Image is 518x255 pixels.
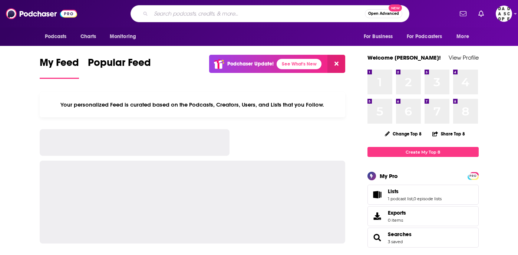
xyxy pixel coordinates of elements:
span: More [456,31,469,42]
a: See What's New [277,59,321,69]
div: Search podcasts, credits, & more... [131,5,409,22]
a: Searches [370,232,385,243]
span: 0 items [388,218,406,223]
a: Show notifications dropdown [475,7,487,20]
a: Create My Top 8 [367,147,479,157]
span: Monitoring [110,31,136,42]
button: Change Top 8 [380,129,426,138]
img: Podchaser - Follow, Share and Rate Podcasts [6,7,77,21]
span: Lists [367,185,479,205]
span: New [389,4,402,11]
span: Exports [370,211,385,221]
a: Lists [388,188,442,195]
a: 3 saved [388,239,403,244]
span: My Feed [40,56,79,73]
span: Podcasts [45,31,67,42]
a: Lists [370,189,385,200]
a: My Feed [40,56,79,79]
a: Searches [388,231,412,238]
button: open menu [359,30,402,44]
input: Search podcasts, credits, & more... [151,8,365,20]
span: Popular Feed [88,56,151,73]
span: Exports [388,209,406,216]
button: Share Top 8 [432,127,465,141]
span: For Podcasters [407,31,442,42]
a: Show notifications dropdown [457,7,469,20]
a: Welcome [PERSON_NAME]! [367,54,441,61]
a: Charts [76,30,101,44]
button: open menu [402,30,453,44]
button: open menu [40,30,76,44]
button: Open AdvancedNew [365,9,402,18]
span: Open Advanced [368,12,399,16]
a: Popular Feed [88,56,151,79]
a: Exports [367,206,479,226]
span: Charts [80,31,96,42]
div: Your personalized Feed is curated based on the Podcasts, Creators, Users, and Lists that you Follow. [40,92,346,117]
button: open menu [451,30,478,44]
a: 1 podcast list [388,196,413,201]
button: open menu [105,30,146,44]
span: Logged in as Dadascope2 [496,6,512,22]
button: Show profile menu [496,6,512,22]
div: My Pro [380,172,398,179]
img: User Profile [496,6,512,22]
a: PRO [469,173,478,178]
a: View Profile [449,54,479,61]
span: For Business [364,31,393,42]
span: Lists [388,188,399,195]
p: Podchaser Update! [227,61,274,67]
a: 0 episode lists [413,196,442,201]
span: Searches [367,228,479,248]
